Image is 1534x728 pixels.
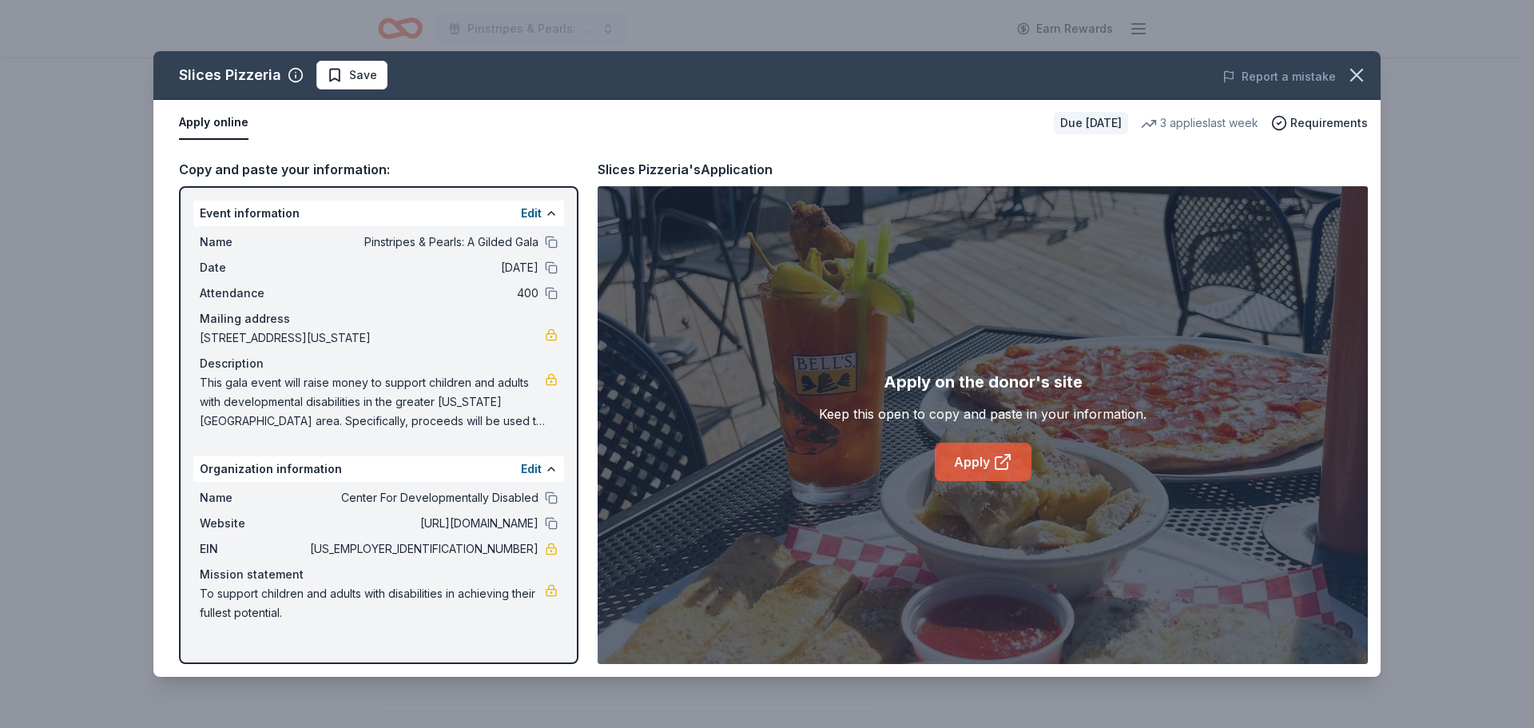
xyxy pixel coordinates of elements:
[200,284,307,303] span: Attendance
[307,284,538,303] span: 400
[200,258,307,277] span: Date
[521,459,542,479] button: Edit
[200,233,307,252] span: Name
[193,456,564,482] div: Organization information
[200,514,307,533] span: Website
[307,258,538,277] span: [DATE]
[1290,113,1368,133] span: Requirements
[884,369,1083,395] div: Apply on the donor's site
[200,488,307,507] span: Name
[307,539,538,559] span: [US_EMPLOYER_IDENTIFICATION_NUMBER]
[598,159,773,180] div: Slices Pizzeria's Application
[200,584,545,623] span: To support children and adults with disabilities in achieving their fullest potential.
[935,443,1031,481] a: Apply
[179,159,578,180] div: Copy and paste your information:
[1271,113,1368,133] button: Requirements
[200,373,545,431] span: This gala event will raise money to support children and adults with developmental disabilities i...
[200,354,558,373] div: Description
[349,66,377,85] span: Save
[200,539,307,559] span: EIN
[307,514,538,533] span: [URL][DOMAIN_NAME]
[307,488,538,507] span: Center For Developmentally Disabled
[819,404,1147,424] div: Keep this open to copy and paste in your information.
[200,565,558,584] div: Mission statement
[179,106,248,140] button: Apply online
[193,201,564,226] div: Event information
[200,328,545,348] span: [STREET_ADDRESS][US_STATE]
[1222,67,1336,86] button: Report a mistake
[307,233,538,252] span: Pinstripes & Pearls: A Gilded Gala
[1054,112,1128,134] div: Due [DATE]
[200,309,558,328] div: Mailing address
[179,62,281,88] div: Slices Pizzeria
[1141,113,1258,133] div: 3 applies last week
[521,204,542,223] button: Edit
[316,61,387,90] button: Save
